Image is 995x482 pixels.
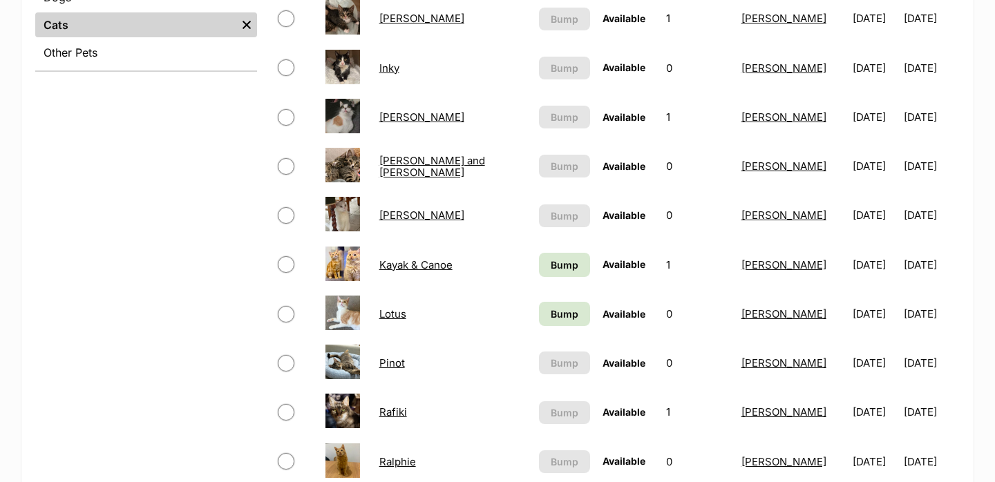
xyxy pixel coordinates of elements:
[904,241,958,289] td: [DATE]
[539,253,590,277] a: Bump
[741,307,826,320] a: [PERSON_NAME]
[741,258,826,271] a: [PERSON_NAME]
[741,61,826,75] a: [PERSON_NAME]
[741,160,826,173] a: [PERSON_NAME]
[847,44,902,92] td: [DATE]
[603,61,645,73] span: Available
[847,339,902,387] td: [DATE]
[741,12,826,25] a: [PERSON_NAME]
[35,12,236,37] a: Cats
[539,204,590,227] button: Bump
[603,209,645,221] span: Available
[551,258,578,272] span: Bump
[539,302,590,326] a: Bump
[847,93,902,141] td: [DATE]
[741,455,826,468] a: [PERSON_NAME]
[551,159,578,173] span: Bump
[551,61,578,75] span: Bump
[661,142,735,190] td: 0
[35,40,257,65] a: Other Pets
[661,388,735,436] td: 1
[741,110,826,124] a: [PERSON_NAME]
[603,160,645,172] span: Available
[741,405,826,418] a: [PERSON_NAME]
[379,356,405,369] a: Pinot
[904,339,958,387] td: [DATE]
[904,93,958,141] td: [DATE]
[603,258,645,270] span: Available
[904,290,958,338] td: [DATE]
[661,339,735,387] td: 0
[539,450,590,473] button: Bump
[551,110,578,124] span: Bump
[741,356,826,369] a: [PERSON_NAME]
[603,308,645,320] span: Available
[904,388,958,436] td: [DATE]
[603,357,645,369] span: Available
[847,290,902,338] td: [DATE]
[539,155,590,177] button: Bump
[904,191,958,239] td: [DATE]
[661,44,735,92] td: 0
[603,406,645,418] span: Available
[661,241,735,289] td: 1
[661,290,735,338] td: 0
[379,12,464,25] a: [PERSON_NAME]
[847,388,902,436] td: [DATE]
[379,307,406,320] a: Lotus
[379,154,485,179] a: [PERSON_NAME] and [PERSON_NAME]
[847,191,902,239] td: [DATE]
[539,351,590,374] button: Bump
[539,57,590,79] button: Bump
[539,401,590,424] button: Bump
[847,142,902,190] td: [DATE]
[551,356,578,370] span: Bump
[379,258,453,271] a: Kayak & Canoe
[379,209,464,222] a: [PERSON_NAME]
[551,307,578,321] span: Bump
[603,455,645,467] span: Available
[379,455,416,468] a: Ralphie
[325,394,360,428] img: Rafiki
[551,12,578,26] span: Bump
[236,12,257,37] a: Remove filter
[551,454,578,469] span: Bump
[551,405,578,420] span: Bump
[379,110,464,124] a: [PERSON_NAME]
[539,106,590,128] button: Bump
[603,111,645,123] span: Available
[379,61,399,75] a: Inky
[847,241,902,289] td: [DATE]
[551,209,578,223] span: Bump
[379,405,407,418] a: Rafiki
[741,209,826,222] a: [PERSON_NAME]
[904,44,958,92] td: [DATE]
[539,8,590,30] button: Bump
[661,93,735,141] td: 1
[661,191,735,239] td: 0
[603,12,645,24] span: Available
[904,142,958,190] td: [DATE]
